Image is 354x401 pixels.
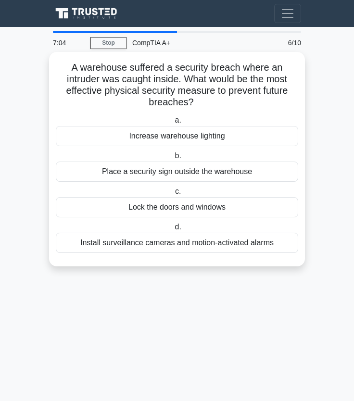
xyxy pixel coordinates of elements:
span: c. [175,187,181,195]
div: CompTIA A+ [126,33,264,52]
div: Place a security sign outside the warehouse [56,162,298,182]
h5: A warehouse suffered a security breach where an intruder was caught inside. What would be the mos... [55,62,299,109]
div: Increase warehouse lighting [56,126,298,146]
div: Install surveillance cameras and motion-activated alarms [56,233,298,253]
span: b. [175,151,181,160]
div: 6/10 [264,33,307,52]
a: Stop [90,37,126,49]
span: d. [175,223,181,231]
button: Toggle navigation [274,4,301,23]
span: a. [175,116,181,124]
div: 7:04 [47,33,90,52]
div: Lock the doors and windows [56,197,298,217]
